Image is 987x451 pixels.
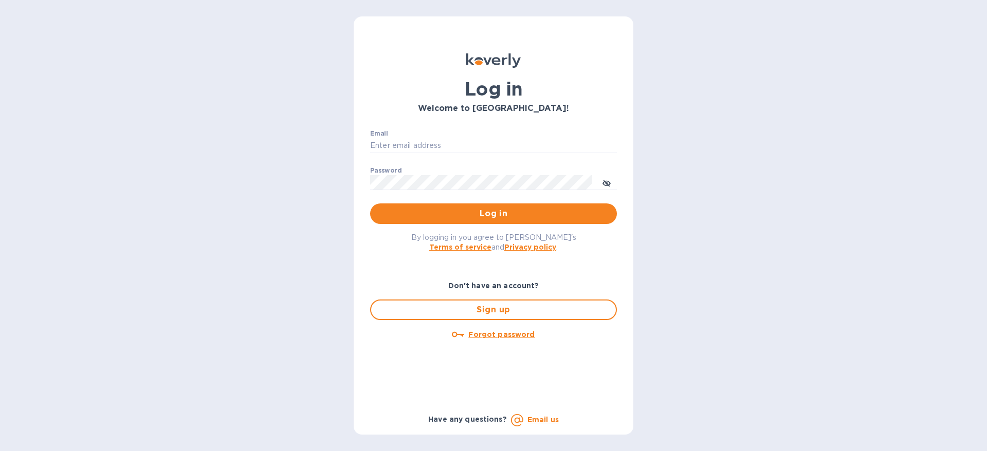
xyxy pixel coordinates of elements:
[370,167,401,174] label: Password
[428,415,507,423] b: Have any questions?
[370,78,617,100] h1: Log in
[370,138,617,154] input: Enter email address
[596,172,617,193] button: toggle password visibility
[411,233,576,251] span: By logging in you agree to [PERSON_NAME]'s and .
[378,208,609,220] span: Log in
[466,53,521,68] img: Koverly
[370,104,617,114] h3: Welcome to [GEOGRAPHIC_DATA]!
[379,304,608,316] span: Sign up
[429,243,491,251] a: Terms of service
[468,330,535,339] u: Forgot password
[527,416,559,424] a: Email us
[370,203,617,224] button: Log in
[370,130,388,137] label: Email
[504,243,556,251] a: Privacy policy
[448,281,539,290] b: Don't have an account?
[370,299,617,320] button: Sign up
